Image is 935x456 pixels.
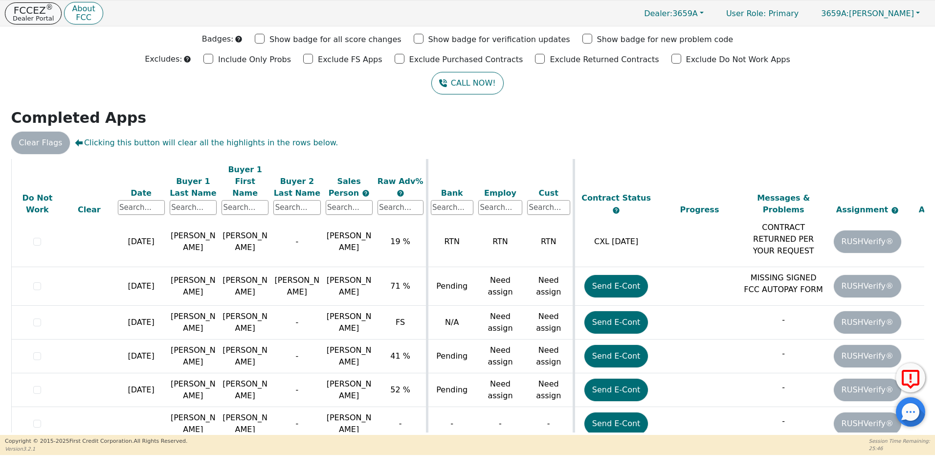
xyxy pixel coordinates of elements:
input: Search... [170,200,217,215]
p: FCCEZ [13,5,54,15]
span: [PERSON_NAME] [327,345,372,366]
input: Search... [378,200,423,215]
div: Cust [527,187,570,199]
p: Exclude Returned Contracts [550,54,659,66]
div: Date [118,187,165,199]
button: CALL NOW! [431,72,503,94]
input: Search... [222,200,268,215]
p: Excludes: [145,53,182,65]
p: - [744,382,823,393]
span: Dealer: [644,9,672,18]
td: - [271,340,323,373]
td: [DATE] [115,267,167,306]
p: About [72,5,95,13]
div: Buyer 1 Last Name [170,175,217,199]
td: [PERSON_NAME] [219,267,271,306]
span: Sales Person [329,176,362,197]
span: [PERSON_NAME] [327,413,372,434]
span: Contract Status [581,193,651,203]
p: Exclude Purchased Contracts [409,54,523,66]
td: N/A [427,306,476,340]
p: - [744,314,823,326]
span: FS [396,318,405,327]
td: Need assign [476,340,525,373]
span: All Rights Reserved. [134,438,187,444]
strong: Completed Apps [11,109,147,126]
td: [PERSON_NAME] [167,267,219,306]
p: Primary [716,4,808,23]
td: Need assign [476,267,525,306]
p: - [744,415,823,427]
input: Search... [118,200,165,215]
div: Buyer 1 First Name [222,163,268,199]
td: CXL [DATE] [574,217,658,267]
span: 19 % [390,237,410,246]
p: Version 3.2.1 [5,445,187,453]
input: Search... [478,200,522,215]
td: Pending [427,373,476,407]
td: Need assign [476,306,525,340]
span: [PERSON_NAME] [327,231,372,252]
td: [DATE] [115,217,167,267]
button: Send E-Cont [584,275,648,297]
td: - [427,407,476,441]
span: [PERSON_NAME] [327,379,372,400]
p: Show badge for all score changes [269,34,401,46]
button: Report Error to FCC [896,363,925,392]
td: Need assign [525,373,574,407]
div: Buyer 2 Last Name [273,175,320,199]
td: [PERSON_NAME] [219,217,271,267]
td: [PERSON_NAME] [219,306,271,340]
button: Send E-Cont [584,412,648,435]
button: Send E-Cont [584,311,648,334]
span: - [399,419,402,428]
div: Employ [478,187,522,199]
span: [PERSON_NAME] [327,275,372,296]
td: - [271,373,323,407]
td: [PERSON_NAME] [219,407,271,441]
td: Need assign [476,373,525,407]
td: - [476,407,525,441]
td: [PERSON_NAME] [167,373,219,407]
p: FCC [72,14,95,22]
td: Need assign [525,340,574,373]
td: - [271,306,323,340]
p: Show badge for verification updates [428,34,570,46]
td: [DATE] [115,340,167,373]
button: AboutFCC [64,2,103,25]
td: - [525,407,574,441]
td: [PERSON_NAME] [167,306,219,340]
button: FCCEZ®Dealer Portal [5,2,62,24]
td: [PERSON_NAME] [167,407,219,441]
p: CONTRACT RETURNED PER YOUR REQUEST [744,222,823,257]
sup: ® [46,3,53,12]
p: Dealer Portal [13,15,54,22]
td: [PERSON_NAME] [219,373,271,407]
p: Session Time Remaining: [869,437,930,445]
div: Progress [660,204,739,216]
a: User Role: Primary [716,4,808,23]
button: Dealer:3659A [634,6,714,21]
p: Exclude Do Not Work Apps [686,54,790,66]
button: Send E-Cont [584,379,648,401]
td: - [271,407,323,441]
input: Search... [431,200,474,215]
td: Pending [427,340,476,373]
span: [PERSON_NAME] [821,9,914,18]
span: User Role : [726,9,766,18]
p: Badges: [202,33,234,45]
td: [PERSON_NAME] [219,340,271,373]
p: - [744,348,823,360]
button: 3659A:[PERSON_NAME] [811,6,930,21]
div: Messages & Problems [744,192,823,216]
p: Exclude FS Apps [318,54,382,66]
p: Include Only Probs [218,54,291,66]
input: Search... [527,200,570,215]
p: Show badge for new problem code [597,34,734,46]
p: Copyright © 2015- 2025 First Credit Corporation. [5,437,187,446]
span: Clicking this button will clear all the highlights in the rows below. [75,137,338,149]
